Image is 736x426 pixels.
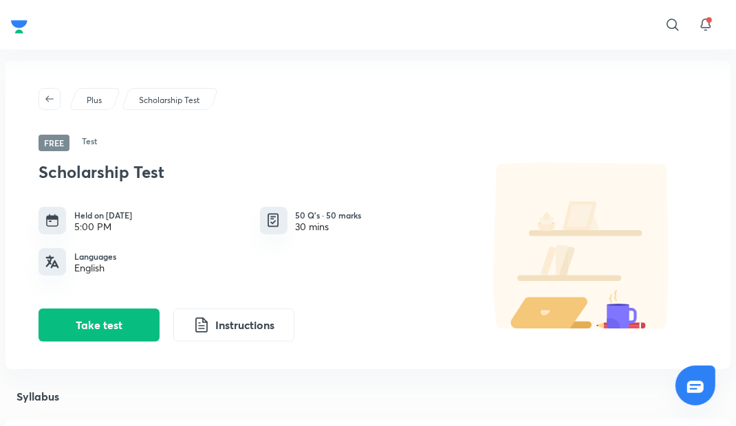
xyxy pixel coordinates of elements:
[39,162,467,182] h3: Scholarship Test
[74,250,116,262] h6: Languages
[193,317,210,333] img: instruction
[74,221,132,232] div: 5:00 PM
[74,262,116,273] div: English
[467,162,697,328] img: default
[74,209,132,221] h6: Held on [DATE]
[45,214,59,227] img: timing
[39,135,69,151] span: Free
[137,94,202,106] a: Scholarship Test
[87,94,102,106] p: Plus
[11,16,28,33] a: Company Logo
[6,391,730,402] h4: Syllabus
[296,209,362,221] h6: 50 Q’s · 50 marks
[85,94,105,106] a: Plus
[265,212,282,229] img: quiz info
[139,94,199,106] p: Scholarship Test
[82,135,97,151] h6: Test
[173,309,294,341] button: Instructions
[296,221,362,232] div: 30 mins
[11,16,28,37] img: Company Logo
[45,255,59,269] img: languages
[39,309,160,341] button: Take test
